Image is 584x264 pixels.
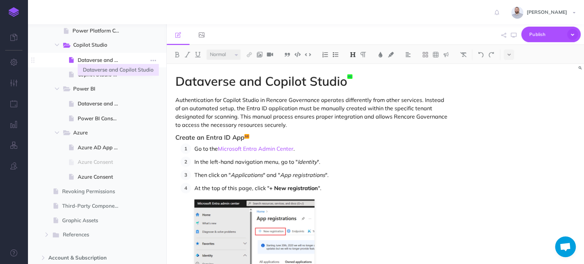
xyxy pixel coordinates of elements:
img: Alignment dropdown menu button [405,52,411,57]
img: Inline code button [305,52,311,57]
img: Callout dropdown menu button [443,52,449,57]
img: Text background color button [388,52,394,57]
span: Power BI [73,85,115,94]
img: Unordered list button [332,52,339,57]
img: Add image button [256,52,263,57]
span: Azure AD App Creation [78,143,125,152]
p: At the top of this page, click " ". [194,183,450,193]
span: Azure Consent [78,173,125,181]
h3: Create an Entra ID App [175,134,450,141]
a: Microsoft Entra Admin Center [218,145,293,152]
img: Italic button [184,52,191,57]
img: Link button [246,52,252,57]
img: logo-mark.svg [9,7,19,17]
img: Redo [488,52,494,57]
strong: + New registration [269,185,318,191]
span: Power BI Consent [78,114,125,123]
p: Go to the . [194,143,450,154]
img: Undo [478,52,484,57]
img: Clear styles button [460,52,466,57]
span: Azure [73,129,115,138]
em: Identity [298,158,317,165]
span: Power Platform Consent [72,27,125,35]
span: Azure Consent [78,158,125,166]
span: Dataverse and Power BI [78,100,125,108]
div: Open chat [555,236,576,257]
span: Revoking Permissions [62,187,125,196]
span: Publish [529,29,564,40]
button: Publish [521,27,581,42]
span: Graphic Assets [62,216,125,225]
p: In the left-hand navigation menu, go to " ". [194,157,450,167]
span: Account & Subscription [48,254,116,262]
img: Add video button [267,52,273,57]
span: Third-Party Components [62,202,125,210]
p: Then click on " " and " ". [194,170,450,180]
img: Bold button [174,52,180,57]
img: Underline button [195,52,201,57]
span: Copilot Studio Consent [78,70,125,79]
img: Headings dropdown button [350,52,356,57]
img: Ordered list button [322,52,328,57]
img: Create table button [432,52,439,57]
h1: Dataverse and Copilot Studio [175,74,450,88]
p: Authentication for Copilot Studio in Rencore Governance operates differently from other services.... [175,96,450,129]
img: Code block button [294,52,301,57]
img: Text color button [377,52,383,57]
span: [PERSON_NAME] [523,9,571,15]
img: dqmYJ6zMSCra9RPGpxPUfVOofRKbTqLnhKYT2M4s.jpg [511,7,523,19]
span: References [63,230,115,239]
img: Paragraph button [360,52,366,57]
img: Blockquote button [284,52,290,57]
em: App registrations [280,171,325,178]
em: Applications [231,171,263,178]
span: Dataverse and Copilot Studio [78,56,125,64]
span: Copilot Studio [73,41,115,50]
